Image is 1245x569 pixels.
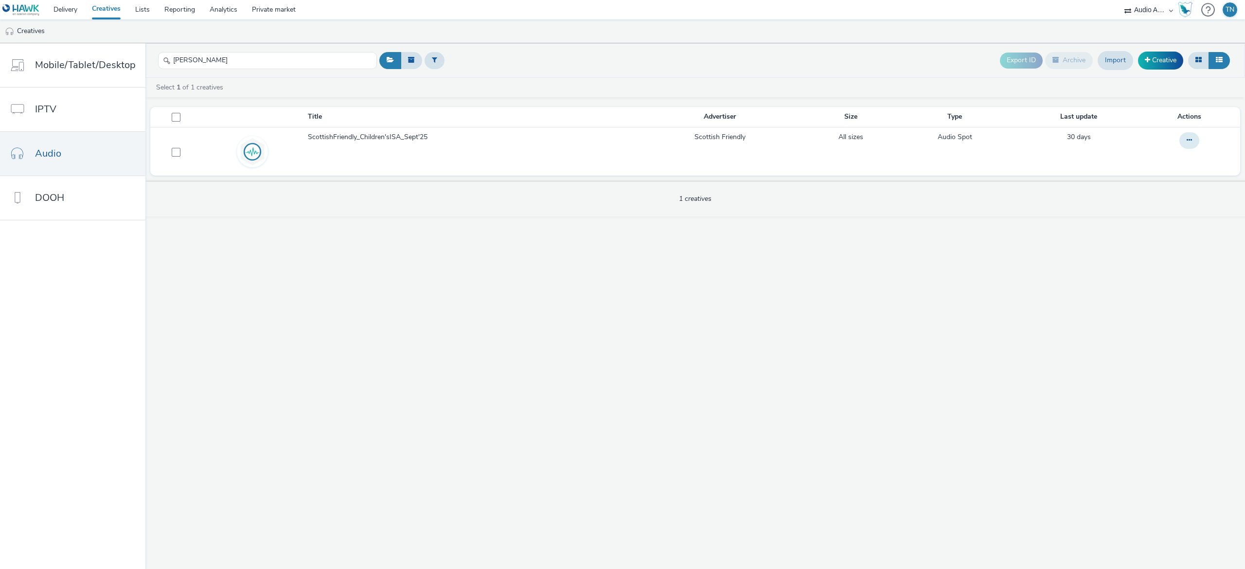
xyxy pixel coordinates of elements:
img: audio.svg [238,138,267,166]
th: Size [807,107,895,127]
a: Import [1098,51,1133,70]
span: Mobile/Tablet/Desktop [35,58,136,72]
span: DOOH [35,191,64,205]
button: Archive [1045,52,1093,69]
img: audio [5,27,15,36]
button: Export ID [1000,53,1043,68]
a: Creative [1138,52,1183,69]
div: TN [1226,2,1234,17]
a: All sizes [838,132,863,142]
img: Hawk Academy [1178,2,1192,18]
span: IPTV [35,102,56,116]
strong: 1 [177,83,180,92]
span: 30 days [1067,132,1091,142]
th: Actions [1143,107,1241,127]
button: Table [1209,52,1230,69]
th: Type [895,107,1014,127]
a: Hawk Academy [1178,2,1196,18]
th: Advertiser [633,107,807,127]
a: 8 September 2025, 16:55 [1067,132,1091,142]
input: Search... [158,52,377,69]
th: Title [307,107,633,127]
span: ScottishFriendly_Children'sISA_Sept'25 [308,132,431,142]
a: Audio Spot [938,132,972,142]
a: Scottish Friendly [694,132,746,142]
th: Last update [1015,107,1143,127]
button: Grid [1188,52,1209,69]
a: Select of 1 creatives [155,83,227,92]
span: 1 creatives [679,194,711,203]
span: Audio [35,146,61,160]
a: ScottishFriendly_Children'sISA_Sept'25 [308,132,632,147]
img: undefined Logo [2,4,40,16]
